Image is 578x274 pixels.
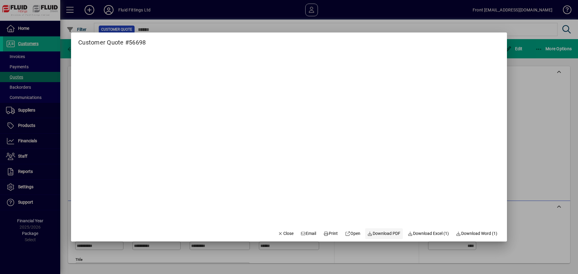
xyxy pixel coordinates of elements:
[323,230,338,237] span: Print
[454,228,500,239] button: Download Word (1)
[405,228,451,239] button: Download Excel (1)
[278,230,294,237] span: Close
[71,32,153,47] h2: Customer Quote #56698
[368,230,401,237] span: Download PDF
[365,228,403,239] a: Download PDF
[275,228,296,239] button: Close
[321,228,340,239] button: Print
[456,230,498,237] span: Download Word (1)
[298,228,319,239] button: Email
[343,228,363,239] a: Open
[408,230,449,237] span: Download Excel (1)
[301,230,316,237] span: Email
[345,230,360,237] span: Open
